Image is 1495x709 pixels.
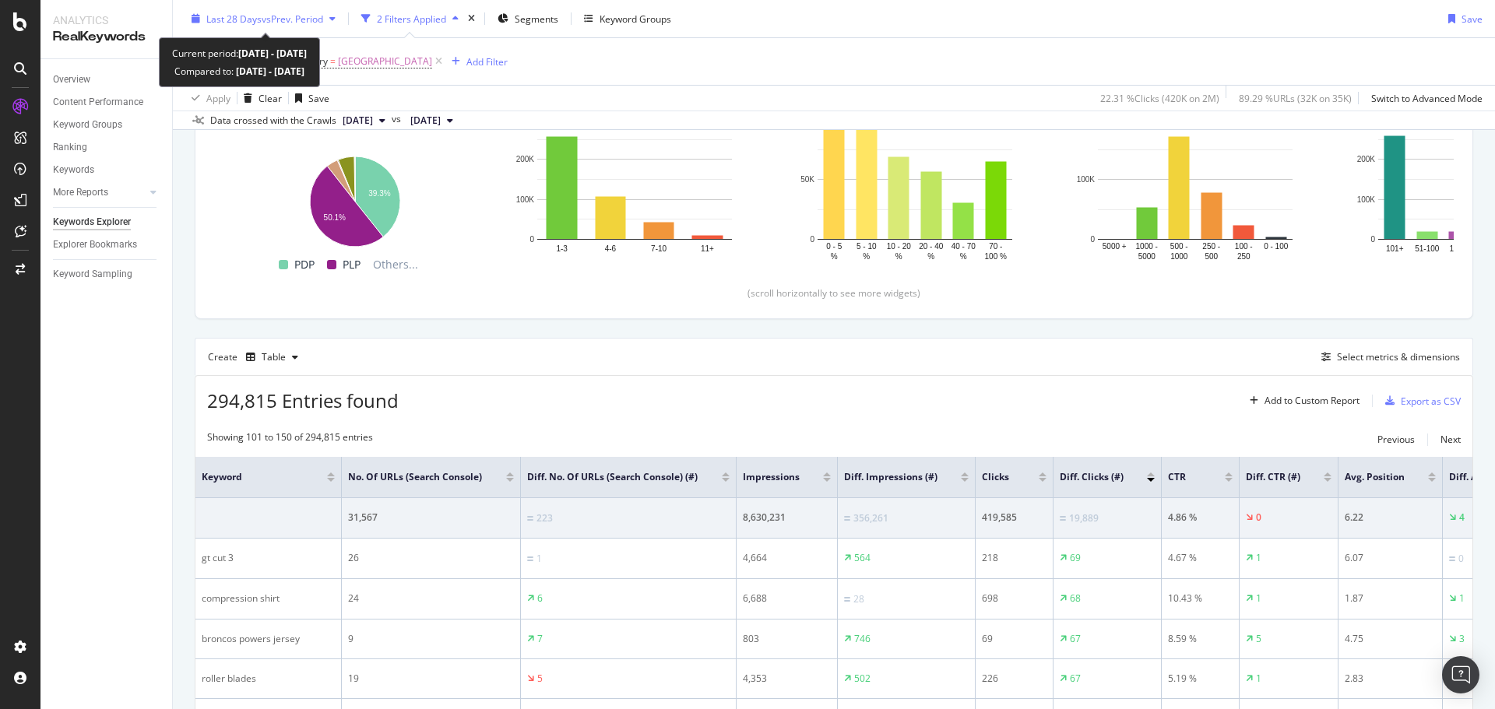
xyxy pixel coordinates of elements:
[348,672,514,686] div: 19
[982,470,1015,484] span: Clicks
[207,388,399,413] span: 294,815 Entries found
[174,62,304,80] div: Compared to:
[854,672,871,686] div: 502
[1264,242,1289,251] text: 0 - 100
[527,556,533,561] img: Equal
[202,632,335,646] div: broncos powers jersey
[1070,551,1081,565] div: 69
[853,511,888,525] div: 356,261
[537,672,543,686] div: 5
[1060,470,1124,484] span: Diff. Clicks (#)
[516,195,535,204] text: 100K
[1070,632,1081,646] div: 67
[1074,111,1317,262] svg: A chart.
[529,235,534,244] text: 0
[53,28,160,46] div: RealKeywords
[53,237,161,253] a: Explorer Bookmarks
[826,242,842,251] text: 0 - 5
[919,242,944,251] text: 20 - 40
[1265,396,1360,405] div: Add to Custom Report
[853,592,864,606] div: 28
[202,551,335,565] div: gt cut 3
[210,114,336,128] div: Data crossed with the Crawls
[1459,511,1465,525] div: 4
[294,255,315,274] span: PDP
[355,6,465,31] button: 2 Filters Applied
[1246,470,1300,484] span: Diff. CTR (#)
[202,470,304,484] span: Keyword
[262,353,286,362] div: Table
[1168,551,1233,565] div: 4.67 %
[1459,632,1465,646] div: 3
[1377,430,1415,449] button: Previous
[1458,552,1464,566] div: 0
[1090,235,1095,244] text: 0
[336,111,392,130] button: [DATE]
[651,244,667,253] text: 7-10
[1235,242,1253,251] text: 100 -
[854,632,871,646] div: 746
[308,91,329,104] div: Save
[1069,511,1099,525] div: 19,889
[343,114,373,128] span: 2025 Oct. 6th
[53,94,143,111] div: Content Performance
[491,6,565,31] button: Segments
[854,551,871,565] div: 564
[53,162,161,178] a: Keywords
[537,591,543,605] div: 6
[53,214,161,230] a: Keywords Explorer
[1138,252,1156,261] text: 5000
[743,591,831,605] div: 6,688
[1377,433,1415,446] div: Previous
[410,114,441,128] span: 2025 Sep. 8th
[1379,388,1461,413] button: Export as CSV
[982,632,1046,646] div: 69
[515,12,558,25] span: Segments
[743,672,831,686] div: 4,353
[348,511,514,525] div: 31,567
[1070,591,1081,605] div: 68
[1462,12,1483,25] div: Save
[1243,388,1360,413] button: Add to Custom Report
[1256,672,1261,686] div: 1
[202,672,335,686] div: roller blades
[1070,672,1081,686] div: 67
[1345,672,1436,686] div: 2.83
[1256,511,1261,525] div: 0
[844,470,937,484] span: Diff. Impressions (#)
[348,470,483,484] span: No. of URLs (Search Console)
[605,244,617,253] text: 4-6
[1442,656,1479,693] div: Open Intercom Messenger
[982,591,1046,605] div: 698
[831,252,838,261] text: %
[1337,350,1460,363] div: Select metrics & dimensions
[793,111,1036,262] svg: A chart.
[952,242,976,251] text: 40 - 70
[895,252,902,261] text: %
[960,252,967,261] text: %
[743,551,831,565] div: 4,664
[982,551,1046,565] div: 218
[53,72,161,88] a: Overview
[1256,591,1261,605] div: 1
[53,72,90,88] div: Overview
[1103,242,1127,251] text: 5000 +
[1315,348,1460,367] button: Select metrics & dimensions
[536,511,553,525] div: 223
[338,51,432,72] span: [GEOGRAPHIC_DATA]
[1170,242,1188,251] text: 500 -
[404,111,459,130] button: [DATE]
[185,6,342,31] button: Last 28 DaysvsPrev. Period
[53,117,161,133] a: Keyword Groups
[743,511,831,525] div: 8,630,231
[516,156,535,164] text: 200K
[527,470,698,484] span: Diff. No. of URLs (Search Console) (#)
[348,632,514,646] div: 9
[989,242,1002,251] text: 70 -
[1415,244,1440,253] text: 51-100
[206,91,230,104] div: Apply
[536,552,542,566] div: 1
[743,632,831,646] div: 803
[465,11,478,26] div: times
[207,430,373,449] div: Showing 101 to 150 of 294,815 entries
